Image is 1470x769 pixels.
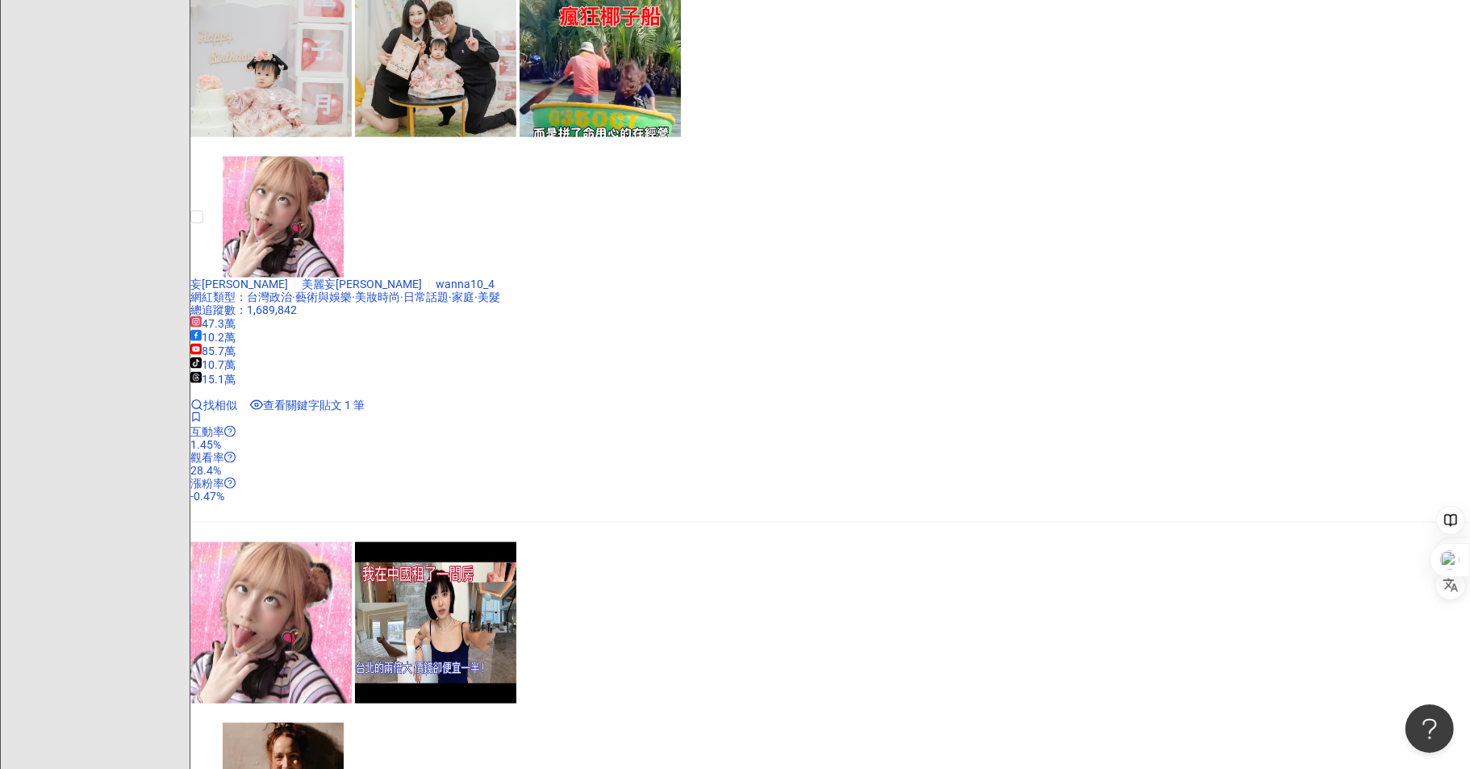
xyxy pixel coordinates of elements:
span: 15.1萬 [190,373,236,386]
img: post-image [355,542,516,704]
span: 美麗妄[PERSON_NAME] [302,278,422,290]
span: 美髮 [478,290,500,303]
span: 藝術與娛樂 [295,290,352,303]
span: 觀看率 [190,451,224,464]
span: 10.2萬 [190,331,236,344]
span: 漲粉率 [190,477,224,490]
div: 網紅類型 ： [190,290,1470,303]
div: 1.45% [190,438,1470,451]
a: 查看關鍵字貼文 1 筆 [250,399,365,412]
span: 85.7萬 [190,345,236,357]
span: question-circle [224,426,236,437]
span: 台灣政治 [247,290,292,303]
span: 互動率 [190,425,224,438]
span: · [449,290,452,303]
div: 28.4% [190,464,1470,477]
span: 查看關鍵字貼文 1 筆 [263,399,365,412]
iframe: Help Scout Beacon - Open [1405,704,1454,753]
span: · [474,290,478,303]
span: · [292,290,295,303]
span: 日常話題 [403,290,449,303]
span: · [400,290,403,303]
div: 總追蹤數 ： 1,689,842 [190,303,1470,316]
span: 美妝時尚 [355,290,400,303]
span: 47.3萬 [190,317,236,330]
span: 妄[PERSON_NAME] [190,278,288,290]
span: wanna10_4 [436,278,495,290]
span: 家庭 [452,290,474,303]
span: question-circle [224,452,236,463]
a: 找相似 [190,399,237,412]
img: post-image [190,542,352,704]
div: -0.47% [190,490,1470,503]
span: · [352,290,355,303]
span: 10.7萬 [190,358,236,371]
img: KOL Avatar [223,157,344,278]
a: KOL Avatar妄[PERSON_NAME]美麗妄[PERSON_NAME]wanna10_4網紅類型：台灣政治·藝術與娛樂·美妝時尚·日常話題·家庭·美髮總追蹤數：1,689,84247.... [190,157,1470,704]
span: 找相似 [203,399,237,412]
span: question-circle [224,478,236,489]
